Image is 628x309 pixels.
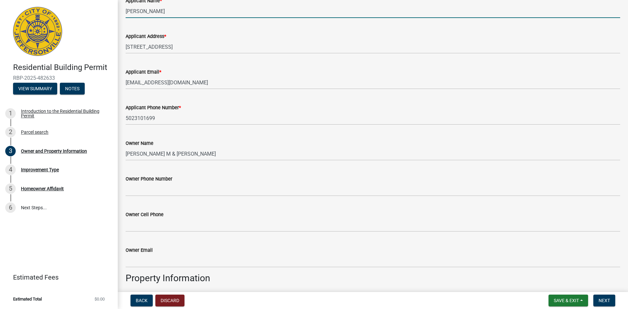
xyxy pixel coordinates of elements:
[95,297,105,301] span: $0.00
[136,298,148,303] span: Back
[13,86,57,92] wm-modal-confirm: Summary
[5,202,16,213] div: 6
[126,273,620,284] h3: Property Information
[126,106,181,110] label: Applicant Phone Number
[126,177,172,181] label: Owner Phone Number
[60,83,85,94] button: Notes
[13,297,42,301] span: Estimated Total
[126,34,166,39] label: Applicant Address
[21,167,59,172] div: Improvement Type
[554,298,579,303] span: Save & Exit
[21,149,87,153] div: Owner and Property Information
[126,248,153,253] label: Owner Email
[155,295,184,306] button: Discard
[60,86,85,92] wm-modal-confirm: Notes
[21,109,107,118] div: Introduction to the Residential Building Permit
[5,108,16,119] div: 1
[126,70,161,75] label: Applicant Email
[5,271,107,284] a: Estimated Fees
[593,295,615,306] button: Next
[126,141,153,146] label: Owner Name
[5,164,16,175] div: 4
[5,127,16,137] div: 2
[13,75,105,81] span: RBP-2025-482633
[549,295,588,306] button: Save & Exit
[126,213,164,217] label: Owner Cell Phone
[21,186,64,191] div: Homeowner Affidavit
[5,146,16,156] div: 3
[131,295,153,306] button: Back
[13,7,62,56] img: City of Jeffersonville, Indiana
[5,183,16,194] div: 5
[599,298,610,303] span: Next
[13,83,57,94] button: View Summary
[13,63,113,72] h4: Residential Building Permit
[21,130,48,134] div: Parcel search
